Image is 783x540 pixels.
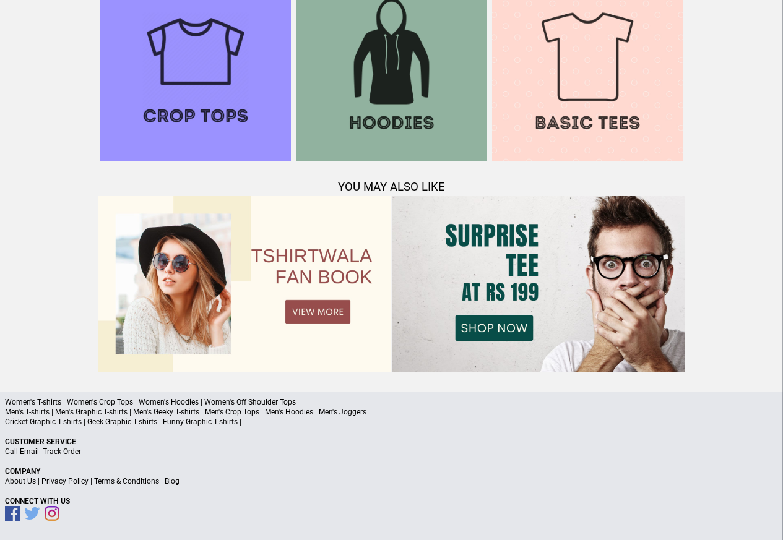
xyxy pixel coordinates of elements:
[338,180,445,194] span: YOU MAY ALSO LIKE
[43,447,81,456] a: Track Order
[5,447,18,456] a: Call
[5,417,778,427] p: Cricket Graphic T-shirts | Geek Graphic T-shirts | Funny Graphic T-shirts |
[165,477,180,486] a: Blog
[5,496,778,506] p: Connect With Us
[5,476,778,486] p: | | |
[5,447,778,456] p: | |
[5,477,36,486] a: About Us
[5,437,778,447] p: Customer Service
[94,477,159,486] a: Terms & Conditions
[5,407,778,417] p: Men's T-shirts | Men's Graphic T-shirts | Men's Geeky T-shirts | Men's Crop Tops | Men's Hoodies ...
[5,397,778,407] p: Women's T-shirts | Women's Crop Tops | Women's Hoodies | Women's Off Shoulder Tops
[41,477,89,486] a: Privacy Policy
[5,466,778,476] p: Company
[20,447,39,456] a: Email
